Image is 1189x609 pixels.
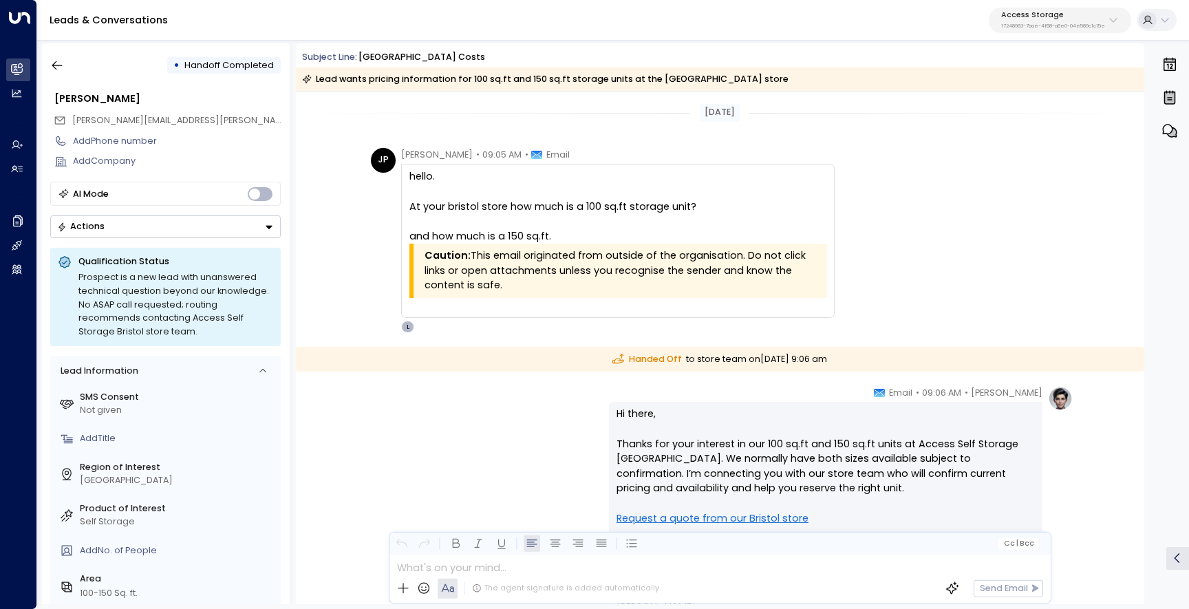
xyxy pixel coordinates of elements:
[525,148,528,162] span: •
[56,365,138,378] div: Lead Information
[73,135,281,148] div: AddPhone number
[409,229,826,244] div: and how much is a 150 sq.ft.
[72,114,281,127] span: john.pannell@gmail.com
[425,248,824,293] div: This email originated from outside of the organisation. Do not click links or open attachments un...
[80,432,276,445] div: AddTitle
[472,583,659,594] div: The agent signature is added automatically
[73,187,109,201] div: AI Mode
[1001,11,1105,19] p: Access Storage
[971,386,1042,400] span: [PERSON_NAME]
[482,148,522,162] span: 09:05 AM
[989,8,1131,33] button: Access Storage17248963-7bae-4f68-a6e0-04e589c1c15e
[80,502,276,515] label: Product of Interest
[73,155,281,168] div: AddCompany
[617,511,808,526] a: Request a quote from our Bristol store
[1001,23,1105,29] p: 17248963-7bae-4f68-a6e0-04e589c1c15e
[425,248,471,264] span: Caution:
[401,321,414,333] div: L
[78,255,273,268] p: Qualification Status
[1016,539,1018,548] span: |
[922,386,961,400] span: 09:06 AM
[80,461,276,474] label: Region of Interest
[700,104,740,122] div: [DATE]
[358,51,485,64] div: [GEOGRAPHIC_DATA] costs
[998,537,1039,549] button: Cc|Bcc
[80,587,138,600] div: 100-150 Sq. ft.
[72,114,364,126] span: [PERSON_NAME][EMAIL_ADDRESS][PERSON_NAME][DOMAIN_NAME]
[476,148,480,162] span: •
[78,270,273,339] div: Prospect is a new lead with unanswered technical question beyond our knowledge. No ASAP call requ...
[173,54,180,76] div: •
[889,386,912,400] span: Email
[80,474,276,487] div: [GEOGRAPHIC_DATA]
[302,51,357,63] span: Subject Line:
[302,72,789,86] div: Lead wants pricing information for 100 sq.ft and 150 sq.ft storage units at the [GEOGRAPHIC_DATA]...
[617,407,1035,570] p: Hi there, Thanks for your interest in our 100 sq.ft and 150 sq.ft units at Access Self Storage [G...
[54,92,281,107] div: [PERSON_NAME]
[80,391,276,404] label: SMS Consent
[401,148,473,162] span: [PERSON_NAME]
[184,59,274,71] span: Handoff Completed
[916,386,919,400] span: •
[1048,386,1073,411] img: profile-logo.png
[80,544,276,557] div: AddNo. of People
[50,215,281,238] button: Actions
[965,386,968,400] span: •
[80,404,276,417] div: Not given
[371,148,396,173] div: JP
[409,169,826,244] div: hello.
[393,535,410,553] button: Undo
[409,200,826,215] div: At your bristol store how much is a 100 sq.ft storage unit?
[57,221,105,232] div: Actions
[80,573,276,586] label: Area
[1003,539,1034,548] span: Cc Bcc
[80,515,276,528] div: Self Storage
[50,13,168,27] a: Leads & Conversations
[50,215,281,238] div: Button group with a nested menu
[416,535,433,553] button: Redo
[296,347,1144,372] div: to store team on [DATE] 9:06 am
[612,353,682,366] span: Handed Off
[546,148,570,162] span: Email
